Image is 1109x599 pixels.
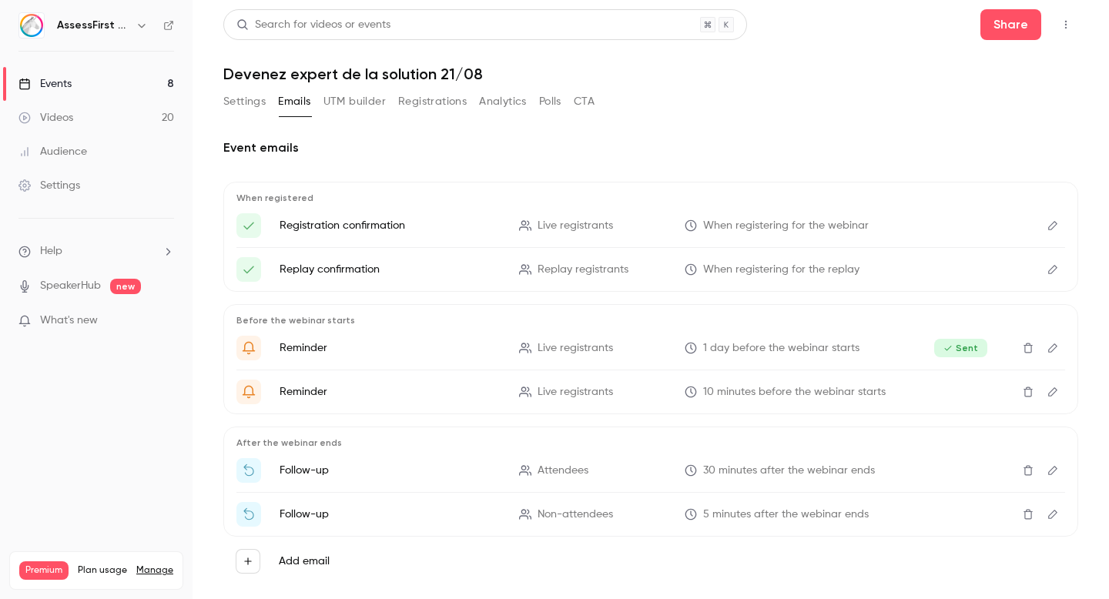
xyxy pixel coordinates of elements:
span: Sent [934,339,987,357]
button: Emails [278,89,310,114]
div: Search for videos or events [236,17,390,33]
button: Edit [1040,380,1065,404]
span: Live registrants [538,340,613,356]
button: Registrations [398,89,467,114]
li: Votre Live Training AssessFirst est demain ! [236,336,1065,360]
button: Delete [1016,336,1040,360]
span: 30 minutes after the webinar ends [703,463,875,479]
span: Plan usage [78,564,127,577]
span: Non-attendees [538,507,613,523]
button: Analytics [479,89,527,114]
span: Help [40,243,62,259]
h1: Devenez expert de la solution 21/08 [223,65,1078,83]
button: Polls [539,89,561,114]
li: 👏 Merci d’avoir participé à notre Live Training AssessFirst ! [236,458,1065,483]
span: Live registrants [538,384,613,400]
button: UTM builder [323,89,386,114]
span: new [110,279,141,294]
h6: AssessFirst Training [57,18,129,33]
span: 1 day before the webinar starts [703,340,859,356]
span: Premium [19,561,69,580]
p: Registration confirmation [280,218,501,233]
span: Replay registrants [538,262,628,278]
button: Delete [1016,458,1040,483]
p: Follow-up [280,463,501,478]
button: Settings [223,89,266,114]
span: What's new [40,313,98,329]
a: SpeakerHub [40,278,101,294]
div: Videos [18,110,73,125]
li: Votre Live Training AssessFirst commence bientôt ! [236,380,1065,404]
button: CTA [574,89,595,114]
label: Add email [279,554,330,569]
a: Manage [136,564,173,577]
h2: Event emails [223,139,1078,157]
button: Edit [1040,336,1065,360]
p: When registered [236,192,1065,204]
button: Edit [1040,213,1065,238]
iframe: Noticeable Trigger [156,314,174,328]
button: Edit [1040,502,1065,527]
button: Delete [1016,502,1040,527]
li: Here's your access link to {{ event_name }}! [236,257,1065,282]
button: Edit [1040,257,1065,282]
span: When registering for the webinar [703,218,869,234]
span: 5 minutes after the webinar ends [703,507,869,523]
p: Replay confirmation [280,262,501,277]
div: Events [18,76,72,92]
span: Live registrants [538,218,613,234]
img: AssessFirst Training [19,13,44,38]
p: Reminder [280,340,501,356]
p: Before the webinar starts [236,314,1065,326]
p: Follow-up [280,507,501,522]
div: Settings [18,178,80,193]
span: 10 minutes before the webinar starts [703,384,886,400]
button: Delete [1016,380,1040,404]
p: After the webinar ends [236,437,1065,449]
li: help-dropdown-opener [18,243,174,259]
button: Edit [1040,458,1065,483]
li: Vous avez manqué notre Live Training AssessFirst ? [236,502,1065,527]
div: Audience [18,144,87,159]
span: Attendees [538,463,588,479]
p: Reminder [280,384,501,400]
button: Share [980,9,1041,40]
span: When registering for the replay [703,262,859,278]
li: Confirmation d'inscription à votre Live Training AssessFirst [236,213,1065,238]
